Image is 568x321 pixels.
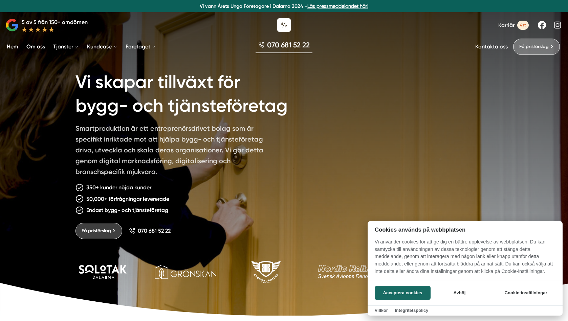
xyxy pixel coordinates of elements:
[496,286,555,300] button: Cookie-inställningar
[375,308,388,313] a: Villkor
[368,238,563,280] p: Vi använder cookies för att ge dig en bättre upplevelse av webbplatsen. Du kan samtycka till anvä...
[395,308,428,313] a: Integritetspolicy
[368,227,563,233] h2: Cookies används på webbplatsen
[375,286,431,300] button: Acceptera cookies
[433,286,486,300] button: Avböj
